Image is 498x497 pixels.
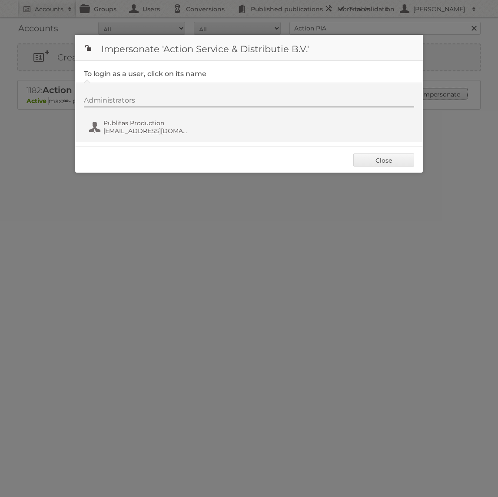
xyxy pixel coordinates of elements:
[103,127,188,135] span: [EMAIL_ADDRESS][DOMAIN_NAME]
[75,35,423,61] h1: Impersonate 'Action Service & Distributie B.V.'
[84,96,414,107] div: Administrators
[84,70,206,78] legend: To login as a user, click on its name
[103,119,188,127] span: Publitas Production
[88,118,190,136] button: Publitas Production [EMAIL_ADDRESS][DOMAIN_NAME]
[353,153,414,167] a: Close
